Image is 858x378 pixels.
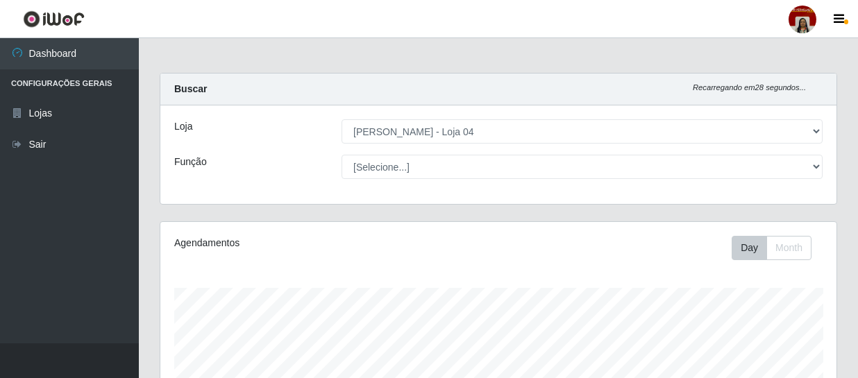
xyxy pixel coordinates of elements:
img: CoreUI Logo [23,10,85,28]
div: Toolbar with button groups [732,236,823,260]
div: First group [732,236,811,260]
label: Função [174,155,207,169]
strong: Buscar [174,83,207,94]
div: Agendamentos [174,236,432,250]
button: Month [766,236,811,260]
label: Loja [174,119,192,134]
button: Day [732,236,767,260]
i: Recarregando em 28 segundos... [693,83,806,92]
